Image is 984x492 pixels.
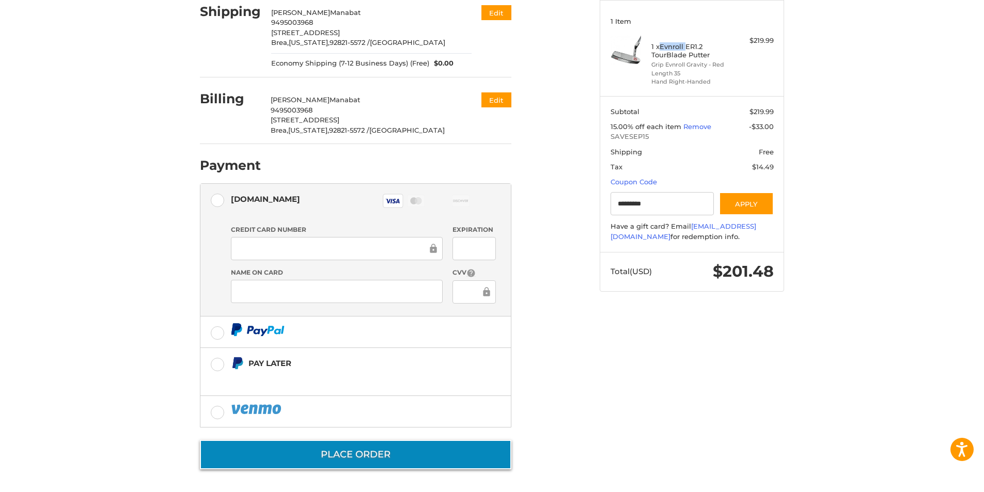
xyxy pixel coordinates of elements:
[611,122,683,131] span: 15.00% off each item
[651,77,730,86] li: Hand Right-Handed
[231,225,443,234] label: Credit Card Number
[329,126,369,134] span: 92821-5572 /
[611,132,774,142] span: SAVESEP15
[289,38,330,46] span: [US_STATE],
[611,163,622,171] span: Tax
[749,122,774,131] span: -$33.00
[271,28,340,37] span: [STREET_ADDRESS]
[749,107,774,116] span: $219.99
[611,221,774,242] div: Have a gift card? Email for redemption info.
[271,116,339,124] span: [STREET_ADDRESS]
[611,148,642,156] span: Shipping
[611,266,652,276] span: Total (USD)
[369,126,445,134] span: [GEOGRAPHIC_DATA]
[611,222,756,241] a: [EMAIL_ADDRESS][DOMAIN_NAME]
[713,262,774,281] span: $201.48
[288,126,329,134] span: [US_STATE],
[452,268,495,278] label: CVV
[370,38,445,46] span: [GEOGRAPHIC_DATA]
[481,92,511,107] button: Edit
[611,192,714,215] input: Gift Certificate or Coupon Code
[271,126,288,134] span: Brea,
[651,42,730,59] h4: 1 x Evnroll ER1.2 TourBlade Putter
[330,8,361,17] span: Manabat
[271,96,330,104] span: [PERSON_NAME]
[271,58,429,69] span: Economy Shipping (7-12 Business Days) (Free)
[759,148,774,156] span: Free
[271,106,313,114] span: 9495003968
[231,191,300,208] div: [DOMAIN_NAME]
[200,91,260,107] h2: Billing
[200,4,261,20] h2: Shipping
[611,17,774,25] h3: 1 Item
[271,38,289,46] span: Brea,
[683,122,711,131] a: Remove
[611,178,657,186] a: Coupon Code
[651,60,730,69] li: Grip Evnroll Gravity - Red
[200,440,511,469] button: Place Order
[429,58,454,69] span: $0.00
[719,192,774,215] button: Apply
[231,357,244,370] img: Pay Later icon
[231,374,447,383] iframe: PayPal Message 1
[271,8,330,17] span: [PERSON_NAME]
[231,403,284,416] img: PayPal icon
[231,323,285,336] img: PayPal icon
[452,225,495,234] label: Expiration
[200,157,261,173] h2: Payment
[752,163,774,171] span: $14.49
[611,107,639,116] span: Subtotal
[330,38,370,46] span: 92821-5572 /
[733,36,774,46] div: $219.99
[271,18,313,26] span: 9495003968
[248,355,446,372] div: Pay Later
[330,96,360,104] span: Manabat
[651,69,730,78] li: Length 35
[231,268,443,277] label: Name on Card
[481,5,511,20] button: Edit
